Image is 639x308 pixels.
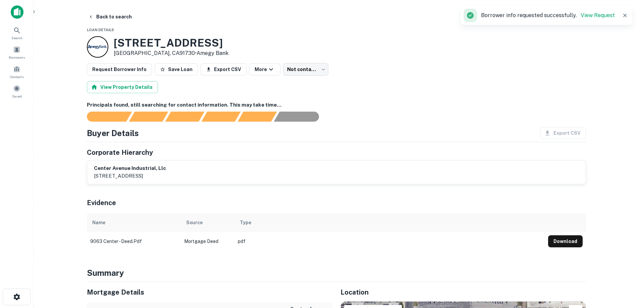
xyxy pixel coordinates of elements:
div: scrollable content [87,213,586,251]
div: Documents found, AI parsing details... [165,112,204,122]
h5: Corporate Hierarchy [87,147,153,158]
div: Source [186,219,203,227]
a: Contacts [2,63,32,81]
div: Not contacted [283,63,328,76]
div: Sending borrower request to AI... [79,112,129,122]
span: Contacts [10,74,23,79]
th: Type [234,213,545,232]
div: Your request is received and processing... [129,112,168,122]
a: Amegy Bank [197,50,228,56]
button: More [249,63,280,75]
h4: Buyer Details [87,127,139,139]
button: View Property Details [87,81,158,93]
div: Principals found, AI now looking for contact information... [201,112,241,122]
div: Type [240,219,251,227]
span: Loan Details [87,28,114,32]
span: Borrowers [9,55,25,60]
a: Saved [2,82,32,100]
div: Name [92,219,105,227]
button: Export CSV [201,63,247,75]
p: [STREET_ADDRESS] [94,172,166,180]
span: Saved [12,94,22,99]
a: View Request [581,12,615,18]
h6: Principals found, still searching for contact information. This may take time... [87,101,586,109]
button: Back to search [86,11,135,23]
h5: Mortgage Details [87,287,332,297]
p: Borrower info requested successfully. [481,11,615,19]
iframe: Chat Widget [605,233,639,265]
span: Search [11,35,22,41]
h4: Summary [87,267,586,279]
h6: center avenue industrial, llc [94,165,166,172]
a: Search [2,24,32,42]
button: Download [548,235,583,247]
p: [GEOGRAPHIC_DATA], CA91730 • [114,49,228,57]
th: Source [181,213,234,232]
button: Save Loan [155,63,198,75]
td: 9063 center - deed.pdf [87,232,181,251]
h5: Evidence [87,198,116,208]
img: capitalize-icon.png [11,5,23,19]
th: Name [87,213,181,232]
a: Borrowers [2,43,32,61]
td: Mortgage Deed [181,232,234,251]
div: AI fulfillment process complete. [274,112,327,122]
h3: [STREET_ADDRESS] [114,37,228,49]
div: Principals found, still searching for contact information. This may take time... [237,112,277,122]
button: Request Borrower Info [87,63,152,75]
td: pdf [234,232,545,251]
h5: Location [340,287,586,297]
